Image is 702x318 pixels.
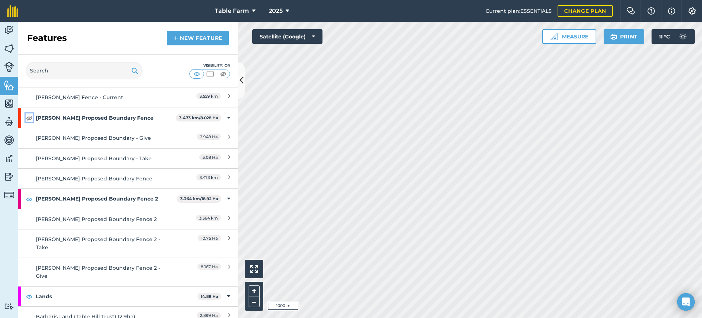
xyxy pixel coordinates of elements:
img: svg+xml;base64,PHN2ZyB4bWxucz0iaHR0cDovL3d3dy53My5vcmcvMjAwMC9zdmciIHdpZHRoPSI1MCIgaGVpZ2h0PSI0MC... [192,70,201,78]
div: [PERSON_NAME] Proposed Boundary - Give [36,134,166,142]
div: [PERSON_NAME] Proposed Boundary Fence 2 - Take [36,235,166,252]
a: [PERSON_NAME] Proposed Boundary Fence 2 - Take10.75 Ha [18,229,238,258]
span: 11 ° C [659,29,670,44]
img: svg+xml;base64,PHN2ZyB4bWxucz0iaHR0cDovL3d3dy53My5vcmcvMjAwMC9zdmciIHdpZHRoPSIxNCIgaGVpZ2h0PSIyNC... [173,34,178,42]
div: [PERSON_NAME] Proposed Boundary Fence3.473 km/8.028 Ha [18,108,238,128]
div: [PERSON_NAME] Proposed Boundary Fence 2 - Give [36,264,166,280]
span: Current plan : ESSENTIALS [486,7,552,15]
img: svg+xml;base64,PD94bWwgdmVyc2lvbj0iMS4wIiBlbmNvZGluZz0idXRmLTgiPz4KPCEtLSBHZW5lcmF0b3I6IEFkb2JlIE... [4,190,14,200]
div: [PERSON_NAME] Fence - Current [36,93,166,101]
span: 3.364 km [196,215,221,221]
img: Ruler icon [550,33,558,40]
img: svg+xml;base64,PHN2ZyB4bWxucz0iaHR0cDovL3d3dy53My5vcmcvMjAwMC9zdmciIHdpZHRoPSIxOCIgaGVpZ2h0PSIyNC... [26,113,33,122]
img: svg+xml;base64,PD94bWwgdmVyc2lvbj0iMS4wIiBlbmNvZGluZz0idXRmLTgiPz4KPCEtLSBHZW5lcmF0b3I6IEFkb2JlIE... [676,29,690,44]
div: Open Intercom Messenger [677,293,695,311]
img: svg+xml;base64,PHN2ZyB4bWxucz0iaHR0cDovL3d3dy53My5vcmcvMjAwMC9zdmciIHdpZHRoPSI1MCIgaGVpZ2h0PSI0MC... [219,70,228,78]
strong: 3.364 km / 18.92 Ha [180,196,218,201]
a: [PERSON_NAME] Proposed Boundary - Give2.948 Ha [18,128,238,148]
a: Change plan [558,5,613,17]
img: svg+xml;base64,PHN2ZyB4bWxucz0iaHR0cDovL3d3dy53My5vcmcvMjAwMC9zdmciIHdpZHRoPSIxOCIgaGVpZ2h0PSIyNC... [26,195,33,203]
strong: [PERSON_NAME] Proposed Boundary Fence [36,108,176,128]
a: [PERSON_NAME] Proposed Boundary - Take5.08 Ha [18,148,238,168]
span: 5.08 Ha [199,154,221,160]
strong: Lands [36,287,197,306]
button: Satellite (Google) [252,29,322,44]
input: Search [26,62,143,79]
img: svg+xml;base64,PHN2ZyB4bWxucz0iaHR0cDovL3d3dy53My5vcmcvMjAwMC9zdmciIHdpZHRoPSI1NiIgaGVpZ2h0PSI2MC... [4,43,14,54]
strong: 14.88 Ha [201,294,218,299]
strong: 3.473 km / 8.028 Ha [179,115,218,120]
img: Four arrows, one pointing top left, one top right, one bottom right and the last bottom left [250,265,258,273]
div: [PERSON_NAME] Proposed Boundary Fence [36,175,166,183]
img: svg+xml;base64,PHN2ZyB4bWxucz0iaHR0cDovL3d3dy53My5vcmcvMjAwMC9zdmciIHdpZHRoPSI1MCIgaGVpZ2h0PSI0MC... [205,70,215,78]
img: svg+xml;base64,PHN2ZyB4bWxucz0iaHR0cDovL3d3dy53My5vcmcvMjAwMC9zdmciIHdpZHRoPSI1NiIgaGVpZ2h0PSI2MC... [4,98,14,109]
strong: [PERSON_NAME] Proposed Boundary Fence 2 [36,189,177,209]
div: Lands14.88 Ha [18,287,238,306]
span: 3.559 km [196,93,221,99]
span: Table Farm [215,7,249,15]
a: [PERSON_NAME] Fence - Current3.559 km [18,87,238,107]
button: – [249,296,260,307]
h2: Features [27,32,67,44]
img: svg+xml;base64,PD94bWwgdmVyc2lvbj0iMS4wIiBlbmNvZGluZz0idXRmLTgiPz4KPCEtLSBHZW5lcmF0b3I6IEFkb2JlIE... [4,303,14,310]
img: fieldmargin Logo [7,5,18,17]
img: A question mark icon [647,7,656,15]
img: svg+xml;base64,PD94bWwgdmVyc2lvbj0iMS4wIiBlbmNvZGluZz0idXRmLTgiPz4KPCEtLSBHZW5lcmF0b3I6IEFkb2JlIE... [4,135,14,146]
div: [PERSON_NAME] Proposed Boundary - Take [36,154,166,162]
div: [PERSON_NAME] Proposed Boundary Fence 2 [36,215,166,223]
img: svg+xml;base64,PHN2ZyB4bWxucz0iaHR0cDovL3d3dy53My5vcmcvMjAwMC9zdmciIHdpZHRoPSIxOSIgaGVpZ2h0PSIyNC... [610,32,617,41]
img: svg+xml;base64,PHN2ZyB4bWxucz0iaHR0cDovL3d3dy53My5vcmcvMjAwMC9zdmciIHdpZHRoPSIxOSIgaGVpZ2h0PSIyNC... [131,66,138,75]
a: [PERSON_NAME] Proposed Boundary Fence 23.364 km [18,209,238,229]
button: Print [604,29,645,44]
img: svg+xml;base64,PD94bWwgdmVyc2lvbj0iMS4wIiBlbmNvZGluZz0idXRmLTgiPz4KPCEtLSBHZW5lcmF0b3I6IEFkb2JlIE... [4,153,14,164]
img: svg+xml;base64,PHN2ZyB4bWxucz0iaHR0cDovL3d3dy53My5vcmcvMjAwMC9zdmciIHdpZHRoPSI1NiIgaGVpZ2h0PSI2MC... [4,80,14,91]
img: A cog icon [688,7,697,15]
span: 3.473 km [196,174,221,180]
div: [PERSON_NAME] Proposed Boundary Fence 23.364 km/18.92 Ha [18,189,238,209]
img: svg+xml;base64,PHN2ZyB4bWxucz0iaHR0cDovL3d3dy53My5vcmcvMjAwMC9zdmciIHdpZHRoPSIxNyIgaGVpZ2h0PSIxNy... [668,7,675,15]
button: + [249,285,260,296]
img: svg+xml;base64,PD94bWwgdmVyc2lvbj0iMS4wIiBlbmNvZGluZz0idXRmLTgiPz4KPCEtLSBHZW5lcmF0b3I6IEFkb2JlIE... [4,62,14,72]
div: Visibility: On [189,63,230,68]
img: svg+xml;base64,PD94bWwgdmVyc2lvbj0iMS4wIiBlbmNvZGluZz0idXRmLTgiPz4KPCEtLSBHZW5lcmF0b3I6IEFkb2JlIE... [4,171,14,182]
span: 2025 [269,7,283,15]
span: 2.948 Ha [197,134,221,140]
a: [PERSON_NAME] Proposed Boundary Fence 2 - Give8.167 Ha [18,258,238,286]
span: 10.75 Ha [198,235,221,241]
button: Measure [542,29,596,44]
button: 11 °C [652,29,695,44]
a: [PERSON_NAME] Proposed Boundary Fence3.473 km [18,168,238,188]
img: svg+xml;base64,PHN2ZyB4bWxucz0iaHR0cDovL3d3dy53My5vcmcvMjAwMC9zdmciIHdpZHRoPSIxOCIgaGVpZ2h0PSIyNC... [26,292,33,301]
img: svg+xml;base64,PD94bWwgdmVyc2lvbj0iMS4wIiBlbmNvZGluZz0idXRmLTgiPz4KPCEtLSBHZW5lcmF0b3I6IEFkb2JlIE... [4,25,14,36]
img: svg+xml;base64,PD94bWwgdmVyc2lvbj0iMS4wIiBlbmNvZGluZz0idXRmLTgiPz4KPCEtLSBHZW5lcmF0b3I6IEFkb2JlIE... [4,116,14,127]
img: Two speech bubbles overlapping with the left bubble in the forefront [626,7,635,15]
span: 8.167 Ha [197,263,221,270]
a: New feature [167,31,229,45]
